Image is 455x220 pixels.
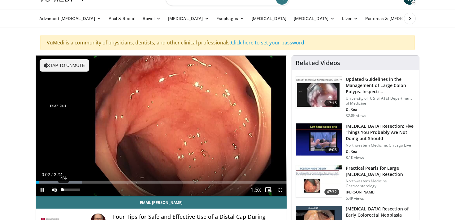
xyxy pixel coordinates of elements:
h3: [MEDICAL_DATA] Resection of Early Colorectal Neoplasia [346,206,415,218]
a: 18:06 [MEDICAL_DATA] Resection: Five Things You Probably Are Not Doing but Should Northwestern Me... [296,123,415,160]
p: D. Rex [346,149,415,154]
a: 47:32 Practical Pearls for Large [MEDICAL_DATA] Resection Northwestern Medicine Gastroenterology ... [296,165,415,201]
div: Volume Level [62,189,80,191]
button: Unmute [48,184,61,196]
p: 6.4K views [346,196,364,201]
a: [MEDICAL_DATA] [290,12,338,25]
img: dfcfcb0d-b871-4e1a-9f0c-9f64970f7dd8.150x105_q85_crop-smart_upscale.jpg [296,77,342,109]
span: 3:34 [54,172,62,177]
button: Fullscreen [274,184,287,196]
p: 8.1K views [346,155,364,160]
button: Playback Rate [249,184,262,196]
span: 18:06 [324,147,339,153]
a: 17:15 Updated Guidelines in the Management of Large Colon Polyps: Inspecti… University of [US_STA... [296,76,415,118]
a: [MEDICAL_DATA] [164,12,213,25]
a: Pancreas & [MEDICAL_DATA] [362,12,434,25]
div: Progress Bar [36,181,287,184]
button: Pause [36,184,48,196]
p: D. Rex [346,107,415,112]
img: 264924ef-8041-41fd-95c4-78b943f1e5b5.150x105_q85_crop-smart_upscale.jpg [296,123,342,156]
a: Bowel [139,12,164,25]
button: Enable picture-in-picture mode [262,184,274,196]
p: Northwestern Medicine Gastroenterology [346,179,415,189]
span: 47:32 [324,189,339,195]
p: University of [US_STATE] Department of Medicine [346,96,415,106]
img: 0daeedfc-011e-4156-8487-34fa55861f89.150x105_q85_crop-smart_upscale.jpg [296,165,342,197]
h3: Updated Guidelines in the Management of Large Colon Polyps: Inspecti… [346,76,415,95]
p: [PERSON_NAME] [346,190,415,195]
a: Liver [338,12,362,25]
h3: [MEDICAL_DATA] Resection: Five Things You Probably Are Not Doing but Should [346,123,415,142]
h3: Practical Pearls for Large [MEDICAL_DATA] Resection [346,165,415,177]
a: [MEDICAL_DATA] [248,12,290,25]
a: Anal & Rectal [105,12,139,25]
p: Northwestern Medicine: Chicago Live [346,143,415,148]
span: 0:02 [41,172,50,177]
a: Esophagus [213,12,248,25]
a: Advanced [MEDICAL_DATA] [36,12,105,25]
a: Click here to set your password [231,39,304,46]
video-js: Video Player [36,56,287,196]
a: Email [PERSON_NAME] [36,196,287,209]
p: 32.8K views [346,113,366,118]
h4: Related Videos [296,59,340,67]
button: Tap to unmute [40,59,89,72]
span: 17:15 [324,100,339,106]
div: VuMedi is a community of physicians, dentists, and other clinical professionals. [40,35,415,50]
span: / [51,172,53,177]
